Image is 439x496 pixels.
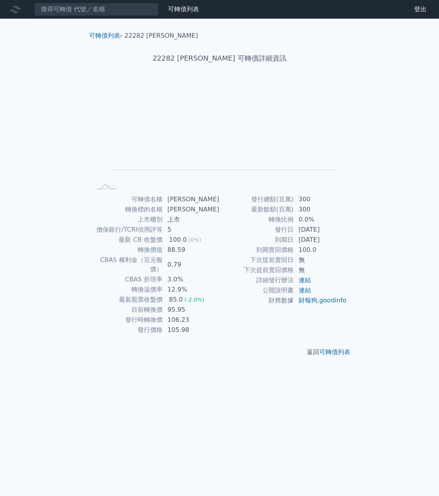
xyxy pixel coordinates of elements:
[294,235,347,245] td: [DATE]
[83,348,357,357] p: 返回
[220,194,294,204] td: 發行總額(百萬)
[220,245,294,255] td: 到期賣回價格
[294,245,347,255] td: 100.0
[92,235,163,245] td: 最新 CB 收盤價
[92,204,163,215] td: 轉換標的名稱
[220,295,294,306] td: 財務數據
[319,348,350,356] a: 可轉債列表
[188,237,201,243] span: (0%)
[124,31,198,40] li: 22282 [PERSON_NAME]
[299,297,317,304] a: 財報狗
[163,245,220,255] td: 88.59
[92,285,163,295] td: 轉換溢價率
[89,32,120,39] a: 可轉債列表
[34,3,159,16] input: 搜尋可轉債 代號／名稱
[92,215,163,225] td: 上市櫃別
[220,225,294,235] td: 發行日
[220,215,294,225] td: 轉換比例
[92,255,163,274] td: CBAS 權利金（百元報價）
[168,5,199,13] a: 可轉債列表
[220,255,294,265] td: 下次提前賣回日
[299,286,311,294] a: 連結
[163,215,220,225] td: 上市
[294,194,347,204] td: 300
[220,265,294,275] td: 下次提前賣回價格
[92,305,163,315] td: 目前轉換價
[220,275,294,285] td: 詳細發行辦法
[92,194,163,204] td: 可轉債名稱
[83,53,357,64] h1: 22282 [PERSON_NAME] 可轉債詳細資訊
[299,276,311,284] a: 連結
[163,255,220,274] td: 0.79
[184,297,205,303] span: (-2.0%)
[105,88,338,181] g: Chart
[168,235,189,245] div: 100.0
[92,325,163,335] td: 發行價格
[163,305,220,315] td: 95.95
[294,255,347,265] td: 無
[163,315,220,325] td: 106.23
[89,31,122,40] li: ›
[92,225,163,235] td: 擔保銀行/TCRI信用評等
[294,295,347,306] td: ,
[220,235,294,245] td: 到期日
[319,297,346,304] a: goodinfo
[408,3,433,16] a: 登出
[294,204,347,215] td: 300
[92,295,163,305] td: 最新股票收盤價
[163,274,220,285] td: 3.0%
[294,265,347,275] td: 無
[168,295,185,304] div: 85.0
[163,285,220,295] td: 12.9%
[163,225,220,235] td: 5
[294,225,347,235] td: [DATE]
[163,204,220,215] td: [PERSON_NAME]
[163,194,220,204] td: [PERSON_NAME]
[294,215,347,225] td: 0.0%
[220,285,294,295] td: 公開說明書
[163,325,220,335] td: 105.98
[92,274,163,285] td: CBAS 折現率
[220,204,294,215] td: 最新餘額(百萬)
[92,315,163,325] td: 發行時轉換價
[92,245,163,255] td: 轉換價值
